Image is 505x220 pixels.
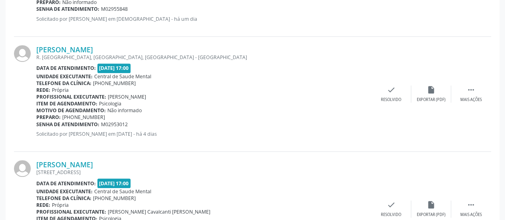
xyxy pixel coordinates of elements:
b: Profissional executante: [36,208,106,215]
b: Telefone da clínica: [36,80,91,87]
span: [DATE] 17:00 [97,63,131,73]
div: [STREET_ADDRESS] [36,169,371,176]
div: Mais ações [460,97,482,103]
span: [DATE] 17:00 [97,178,131,188]
span: Psicologia [99,100,121,107]
i:  [467,85,475,94]
span: [PHONE_NUMBER] [93,80,136,87]
div: Resolvido [381,97,401,103]
div: R. [GEOGRAPHIC_DATA], [GEOGRAPHIC_DATA], [GEOGRAPHIC_DATA] - [GEOGRAPHIC_DATA] [36,54,371,61]
img: img [14,160,31,177]
b: Data de atendimento: [36,65,96,71]
b: Unidade executante: [36,73,93,80]
b: Profissional executante: [36,93,106,100]
i:  [467,200,475,209]
span: [PERSON_NAME] Cavalcanti [PERSON_NAME] [108,208,210,215]
span: [PERSON_NAME] [108,93,146,100]
span: M02953012 [101,121,128,128]
span: [PHONE_NUMBER] [93,195,136,202]
i: check [387,85,396,94]
i: check [387,200,396,209]
span: Central de Saude Mental [94,188,151,195]
span: Central de Saude Mental [94,73,151,80]
b: Senha de atendimento: [36,121,99,128]
b: Rede: [36,202,50,208]
span: M02955848 [101,6,128,12]
b: Telefone da clínica: [36,195,91,202]
b: Senha de atendimento: [36,6,99,12]
div: Exportar (PDF) [417,97,446,103]
b: Data de atendimento: [36,180,96,187]
div: Exportar (PDF) [417,212,446,218]
b: Motivo de agendamento: [36,107,106,114]
img: img [14,45,31,62]
div: Resolvido [381,212,401,218]
span: Própria [52,87,69,93]
p: Solicitado por [PERSON_NAME] em [DEMOGRAPHIC_DATA] - há um dia [36,16,371,22]
b: Item de agendamento: [36,100,97,107]
span: Não informado [107,107,142,114]
span: [PHONE_NUMBER] [62,114,105,121]
b: Unidade executante: [36,188,93,195]
i: insert_drive_file [427,200,436,209]
div: Mais ações [460,212,482,218]
a: [PERSON_NAME] [36,160,93,169]
b: Preparo: [36,114,61,121]
span: Própria [52,202,69,208]
b: Rede: [36,87,50,93]
a: [PERSON_NAME] [36,45,93,54]
i: insert_drive_file [427,85,436,94]
p: Solicitado por [PERSON_NAME] em [DATE] - há 4 dias [36,131,371,137]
